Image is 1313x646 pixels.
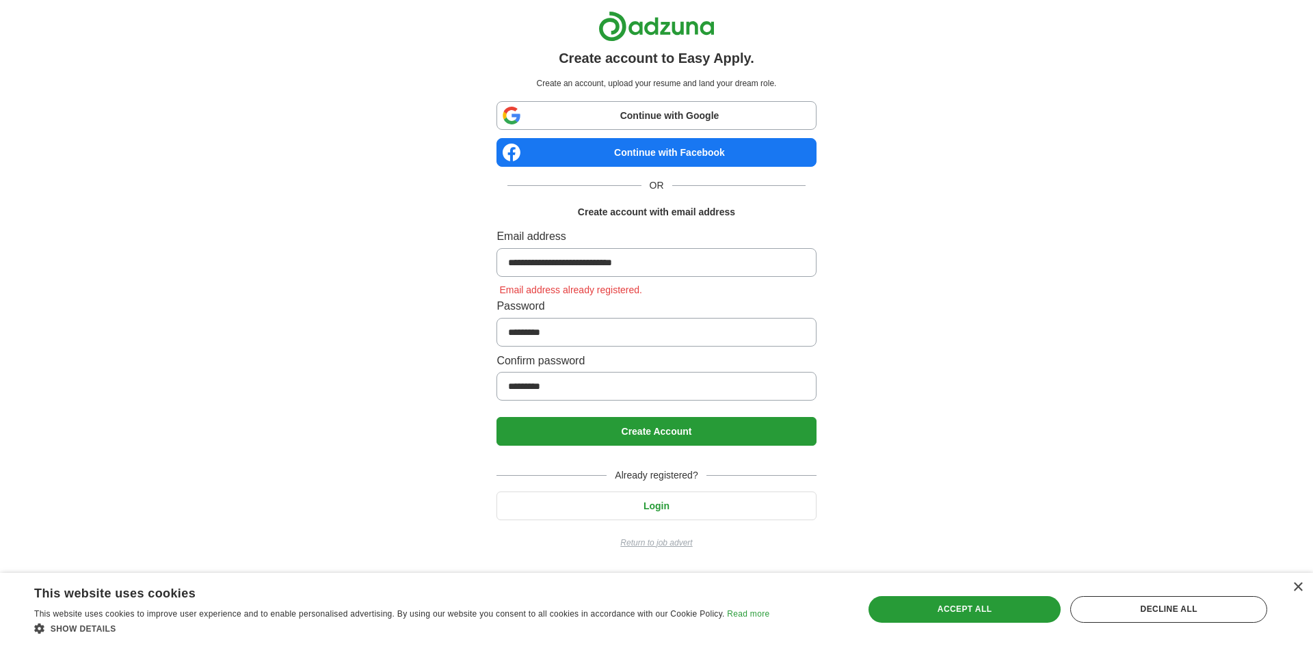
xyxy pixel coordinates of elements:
[496,138,816,167] a: Continue with Facebook
[496,417,816,446] button: Create Account
[578,204,735,219] h1: Create account with email address
[559,47,754,69] h1: Create account to Easy Apply.
[727,609,769,619] a: Read more, opens a new window
[1292,582,1303,593] div: Close
[496,500,816,511] a: Login
[496,297,816,315] label: Password
[34,609,725,619] span: This website uses cookies to improve user experience and to enable personalised advertising. By u...
[34,581,735,602] div: This website uses cookies
[598,11,715,42] img: Adzuna logo
[34,621,769,636] div: Show details
[496,537,816,550] a: Return to job advert
[496,492,816,520] button: Login
[51,624,116,634] span: Show details
[1070,596,1267,622] div: Decline all
[641,178,672,193] span: OR
[496,284,645,295] span: Email address already registered.
[499,77,813,90] p: Create an account, upload your resume and land your dream role.
[868,596,1061,622] div: Accept all
[496,352,816,370] label: Confirm password
[496,101,816,130] a: Continue with Google
[607,468,706,483] span: Already registered?
[496,228,816,245] label: Email address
